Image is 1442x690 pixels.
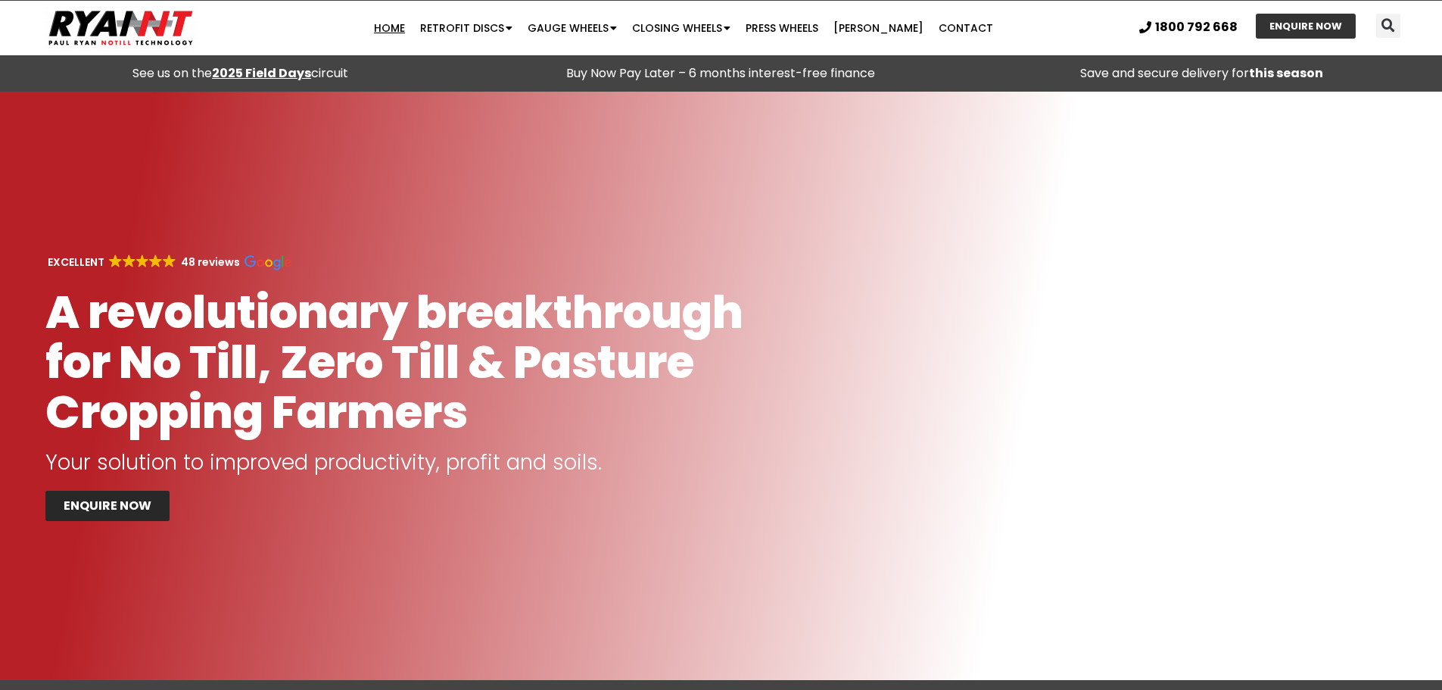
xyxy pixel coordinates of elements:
[8,63,473,84] div: See us on the circuit
[624,13,738,43] a: Closing Wheels
[279,13,1087,43] nav: Menu
[45,491,170,521] a: ENQUIRE NOW
[1256,14,1356,39] a: ENQUIRE NOW
[123,254,135,267] img: Google
[931,13,1001,43] a: Contact
[149,254,162,267] img: Google
[1155,21,1238,33] span: 1800 792 668
[45,254,291,270] a: EXCELLENT GoogleGoogleGoogleGoogleGoogle 48 reviews Google
[64,500,151,512] span: ENQUIRE NOW
[109,254,122,267] img: Google
[738,13,826,43] a: Press Wheels
[1269,21,1342,31] span: ENQUIRE NOW
[826,13,931,43] a: [PERSON_NAME]
[45,287,789,437] h1: A revolutionary breakthrough for No Till, Zero Till & Pasture Cropping Farmers
[45,448,602,477] span: Your solution to improved productivity, profit and soils.
[163,254,176,267] img: Google
[136,254,149,267] img: Google
[969,63,1434,84] p: Save and secure delivery for
[1249,64,1323,82] strong: this season
[48,254,104,270] strong: EXCELLENT
[488,63,954,84] p: Buy Now Pay Later – 6 months interest-free finance
[1376,14,1400,38] div: Search
[1139,21,1238,33] a: 1800 792 668
[520,13,624,43] a: Gauge Wheels
[366,13,413,43] a: Home
[212,64,311,82] a: 2025 Field Days
[244,255,291,270] img: Google
[45,5,197,52] img: Ryan NT logo
[413,13,520,43] a: Retrofit Discs
[181,254,240,270] strong: 48 reviews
